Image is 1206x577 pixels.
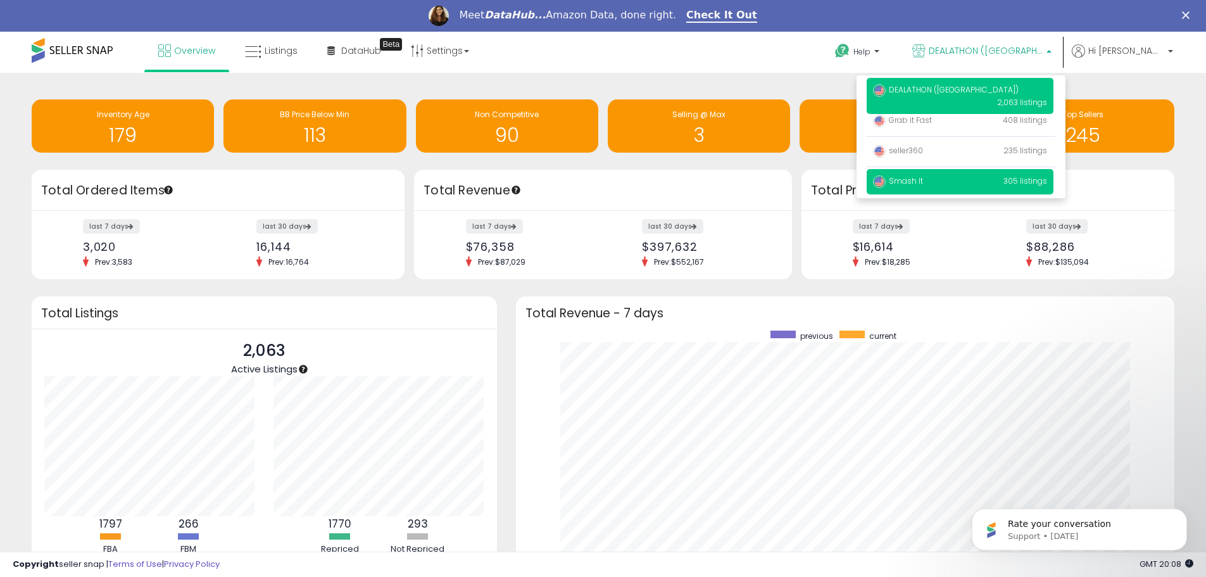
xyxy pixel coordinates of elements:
div: FBA [73,543,149,555]
h1: 179 [38,125,208,146]
a: DEALATHON ([GEOGRAPHIC_DATA]) [903,32,1061,73]
span: Prev: $18,285 [858,257,917,267]
a: Settings [401,32,479,70]
span: Prev: $552,167 [648,257,710,267]
div: 3,020 [83,240,209,253]
a: DataHub [318,32,391,70]
span: Smash It [873,175,923,186]
i: Get Help [834,43,850,59]
h1: 3 [614,125,784,146]
span: 305 listings [1003,175,1047,186]
a: Privacy Policy [164,558,220,570]
a: Non Competitive 90 [416,99,598,153]
span: Active Listings [231,362,298,376]
a: Help [825,34,892,73]
a: Needs to Reprice 1 [800,99,982,153]
b: 293 [408,516,428,531]
span: Hi [PERSON_NAME] [1088,44,1164,57]
span: DataHub [341,44,381,57]
a: Top Sellers 245 [992,99,1174,153]
span: 235 listings [1003,145,1047,156]
span: Prev: $135,094 [1032,257,1095,267]
a: BB Price Below Min 113 [223,99,406,153]
a: Terms of Use [108,558,162,570]
h1: 1 [806,125,976,146]
span: DEALATHON ([GEOGRAPHIC_DATA]) [873,84,1019,95]
div: FBM [151,543,227,555]
label: last 7 days [466,219,523,234]
div: $16,614 [853,240,979,253]
a: Inventory Age 179 [32,99,214,153]
h3: Total Revenue [424,182,782,200]
span: Top Sellers [1062,109,1103,120]
span: Prev: 16,764 [262,257,315,267]
span: seller360 [873,145,923,156]
a: Listings [236,32,307,70]
a: Selling @ Max 3 [608,99,790,153]
a: Hi [PERSON_NAME] [1072,44,1173,73]
div: Close [1182,11,1195,19]
span: Non Competitive [475,109,539,120]
span: Help [853,46,870,57]
div: Tooltip anchor [510,184,522,196]
span: Inventory Age [97,109,149,120]
div: Tooltip anchor [163,184,174,196]
a: Overview [149,32,225,70]
h3: Total Profit [811,182,1165,200]
img: usa.png [873,175,886,188]
label: last 30 days [642,219,703,234]
label: last 7 days [83,219,140,234]
div: Not Repriced [380,543,456,555]
b: 1797 [99,516,122,531]
img: usa.png [873,84,886,97]
div: $88,286 [1026,240,1152,253]
label: last 7 days [853,219,910,234]
label: last 30 days [1026,219,1088,234]
span: Grab it Fast [873,115,932,125]
h3: Total Listings [41,308,487,318]
strong: Copyright [13,558,59,570]
span: Overview [174,44,215,57]
a: Check It Out [686,9,757,23]
div: Tooltip anchor [380,38,402,51]
h1: 90 [422,125,592,146]
img: usa.png [873,145,886,158]
span: 2,063 listings [997,97,1047,108]
img: Profile image for Georgie [429,6,449,26]
h1: 245 [998,125,1168,146]
div: Meet Amazon Data, done right. [459,9,676,22]
span: Listings [265,44,298,57]
b: 1770 [329,516,351,531]
label: last 30 days [256,219,318,234]
h3: Total Ordered Items [41,182,395,200]
span: DEALATHON ([GEOGRAPHIC_DATA]) [929,44,1043,57]
iframe: Intercom notifications message [953,482,1206,571]
div: seller snap | | [13,559,220,571]
h3: Total Revenue - 7 days [525,308,1165,318]
span: Selling @ Max [672,109,725,120]
i: DataHub... [484,9,546,21]
div: Repriced [302,543,378,555]
img: usa.png [873,115,886,127]
span: current [869,331,896,341]
h1: 113 [230,125,399,146]
b: 266 [179,516,199,531]
div: $76,358 [466,240,594,253]
div: Tooltip anchor [298,364,309,375]
span: previous [800,331,833,341]
div: 16,144 [256,240,382,253]
div: $397,632 [642,240,770,253]
span: 408 listings [1003,115,1047,125]
span: Prev: 3,583 [89,257,139,267]
span: BB Price Below Min [280,109,349,120]
p: 2,063 [231,339,298,363]
span: Prev: $87,029 [472,257,532,267]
